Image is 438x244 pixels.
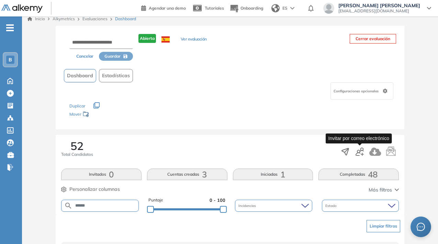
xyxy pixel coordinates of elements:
[99,52,133,61] button: Guardar
[9,57,12,62] span: B
[64,201,72,210] img: SEARCH_ALT
[210,197,225,204] span: 0 - 100
[138,34,156,43] span: Abierta
[161,36,170,43] img: ESP
[350,34,396,44] button: Cerrar evaluación
[61,186,120,193] button: Personalizar columnas
[149,5,186,11] span: Agendar una demo
[205,5,224,11] span: Tutoriales
[67,72,93,79] span: Dashboard
[115,16,136,22] span: Dashboard
[181,36,207,43] button: Ver evaluación
[61,151,93,158] span: Total Candidatos
[334,89,380,94] span: Configuraciones opcionales
[290,7,294,10] img: arrow
[1,4,43,13] img: Logo
[417,223,425,231] span: message
[369,186,392,194] span: Más filtros
[61,169,142,180] button: Invitados0
[330,82,393,100] div: Configuraciones opcionales
[99,69,133,82] button: Estadísticas
[102,72,130,79] span: Estadísticas
[322,200,399,212] div: Estado
[367,220,400,232] button: Limpiar filtros
[148,197,163,204] span: Puntaje
[64,69,96,82] button: Dashboard
[69,103,85,108] span: Duplicar
[318,169,399,180] button: Completadas48
[69,186,120,193] span: Personalizar columnas
[235,200,312,212] div: Incidencias
[338,8,420,14] span: [EMAIL_ADDRESS][DOMAIN_NAME]
[27,16,45,22] a: Inicio
[282,5,288,11] span: ES
[326,133,392,143] div: Invitar por correo electrónico
[338,3,420,8] span: [PERSON_NAME] [PERSON_NAME]
[6,27,14,28] i: -
[240,5,263,11] span: Onboarding
[233,169,313,180] button: Iniciadas1
[141,3,186,12] a: Agendar una demo
[229,1,263,16] button: Onboarding
[70,140,83,151] span: 52
[71,52,99,61] button: Cancelar
[82,16,108,21] a: Evaluaciones
[369,186,399,194] button: Más filtros
[238,203,257,208] span: Incidencias
[271,4,280,12] img: world
[69,108,138,121] div: Mover
[53,16,75,21] span: Alkymetrics
[104,53,121,59] span: Guardar
[147,169,227,180] button: Cuentas creadas3
[325,203,338,208] span: Estado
